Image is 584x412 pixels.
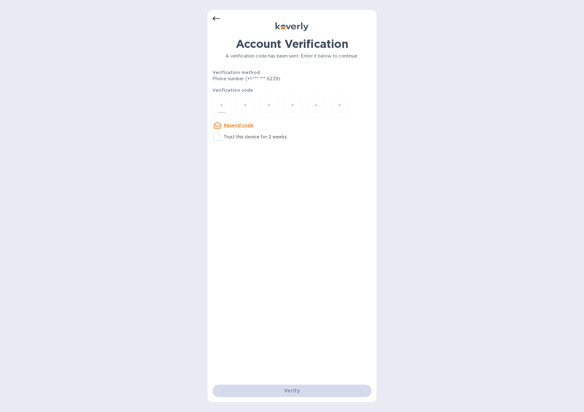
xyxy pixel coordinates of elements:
[212,87,372,93] p: Verification code
[212,37,372,50] h1: Account Verification
[224,134,287,140] p: Trust this device for 2 weeks
[212,70,260,75] b: Verification method
[212,76,328,82] p: Phone number (+1 *** *** 6229)
[224,123,254,128] u: Resend code
[212,53,372,59] p: A verification code has been sent. Enter it below to continue.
